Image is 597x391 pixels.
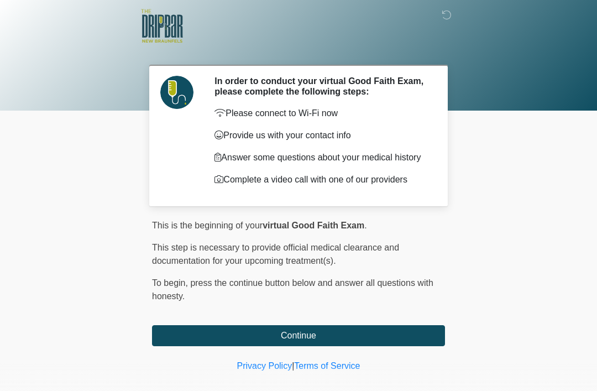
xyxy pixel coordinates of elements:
a: | [292,361,294,371]
span: . [364,221,366,230]
h2: In order to conduct your virtual Good Faith Exam, please complete the following steps: [214,76,428,97]
span: press the continue button below and answer all questions with honesty. [152,278,433,301]
img: The DRIPBaR - New Braunfels Logo [141,8,183,44]
p: Complete a video call with one of our providers [214,173,428,186]
button: Continue [152,325,445,346]
strong: virtual Good Faith Exam [263,221,364,230]
a: Terms of Service [294,361,360,371]
span: To begin, [152,278,190,288]
img: Agent Avatar [160,76,193,109]
p: Provide us with your contact info [214,129,428,142]
p: Answer some questions about your medical history [214,151,428,164]
span: This step is necessary to provide official medical clearance and documentation for your upcoming ... [152,243,399,265]
p: Please connect to Wi-Fi now [214,107,428,120]
a: Privacy Policy [237,361,292,371]
span: This is the beginning of your [152,221,263,230]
